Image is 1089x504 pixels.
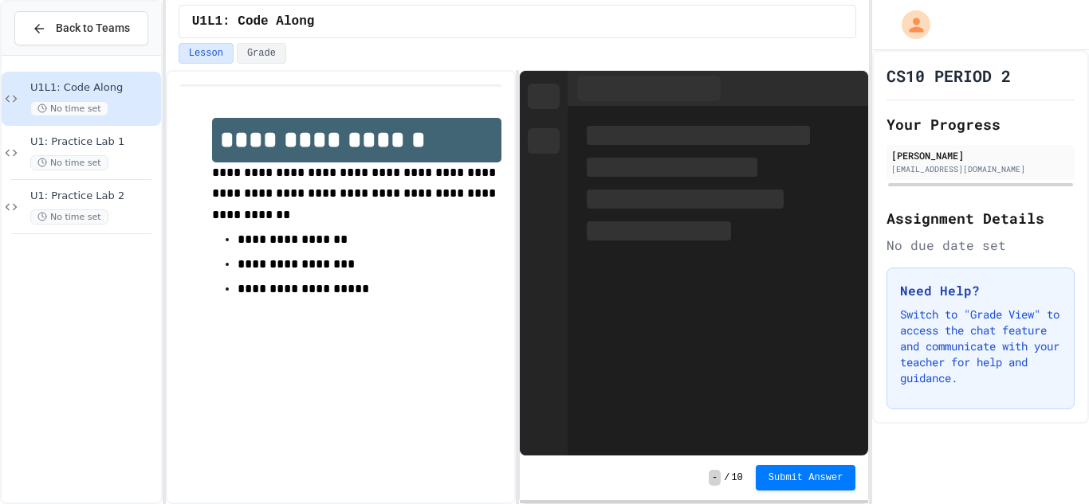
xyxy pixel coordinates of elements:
iframe: chat widget [957,371,1073,439]
p: Switch to "Grade View" to access the chat feature and communicate with your teacher for help and ... [900,307,1061,386]
span: - [709,470,721,486]
div: No due date set [887,236,1075,255]
button: Submit Answer [756,465,856,490]
span: No time set [30,209,108,225]
span: Submit Answer [769,471,843,484]
h3: Need Help? [900,281,1061,300]
span: U1L1: Code Along [192,12,315,31]
div: My Account [885,6,934,43]
span: 10 [731,471,742,484]
span: U1: Practice Lab 2 [30,189,158,203]
iframe: chat widget [1022,440,1073,488]
span: U1: Practice Lab 1 [30,135,158,149]
h1: CS10 PERIOD 2 [887,64,1011,87]
h2: Assignment Details [887,207,1075,229]
button: Grade [237,43,286,64]
span: U1L1: Code Along [30,81,158,95]
div: [PERSON_NAME] [891,148,1070,162]
div: [EMAIL_ADDRESS][DOMAIN_NAME] [891,163,1070,175]
button: Back to Teams [14,11,148,45]
span: / [724,471,729,484]
span: No time set [30,101,108,116]
h2: Your Progress [887,113,1075,135]
span: Back to Teams [56,20,130,37]
span: No time set [30,155,108,170]
button: Lesson [179,43,234,64]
